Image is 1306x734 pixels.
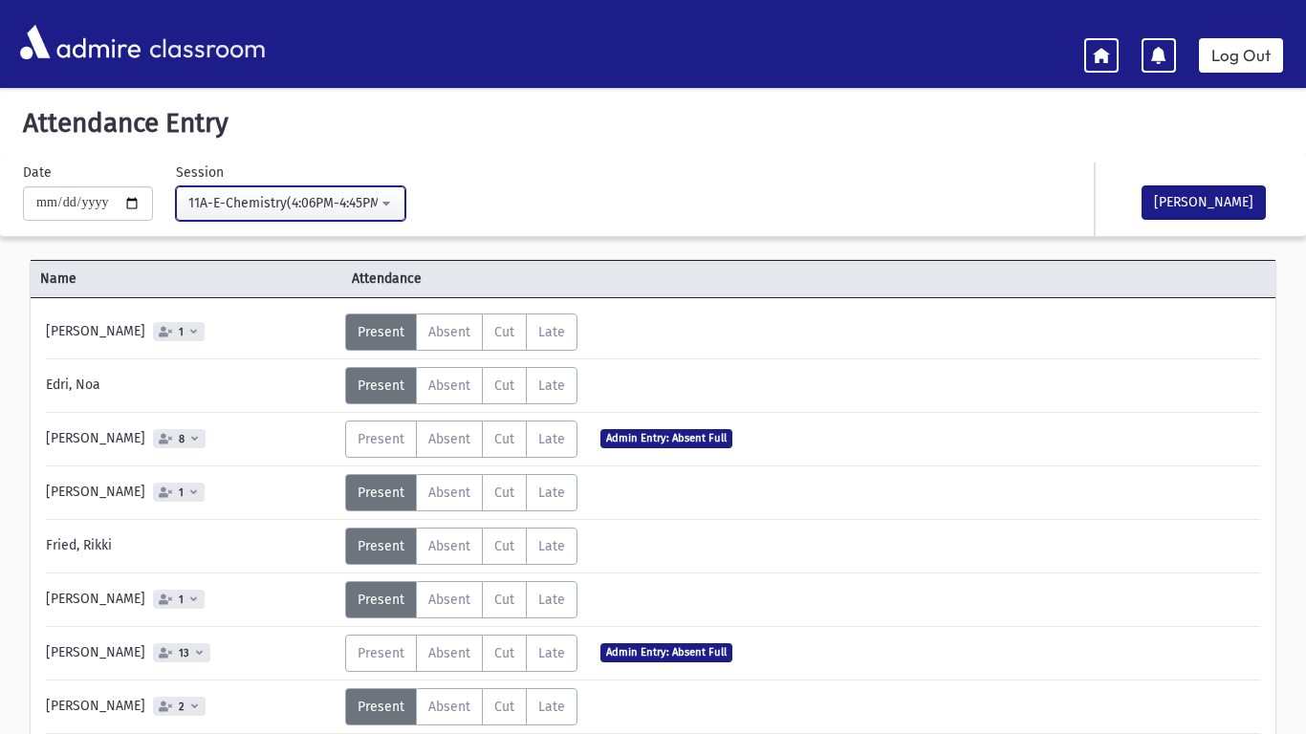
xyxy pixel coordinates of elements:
div: AttTypes [345,474,577,511]
span: Late [538,485,565,501]
span: Cut [494,538,514,554]
span: Late [538,324,565,340]
span: Cut [494,431,514,447]
div: 11A-E-Chemistry(4:06PM-4:45PM) [188,193,378,213]
span: Cut [494,699,514,715]
h5: Attendance Entry [15,107,1291,140]
span: Present [358,592,404,608]
span: Cut [494,324,514,340]
span: 8 [175,433,188,445]
span: Late [538,538,565,554]
div: AttTypes [345,367,577,404]
div: [PERSON_NAME] [36,635,345,672]
label: Date [23,162,52,183]
span: Present [358,645,404,661]
span: Present [358,699,404,715]
span: Attendance [342,269,654,289]
div: [PERSON_NAME] [36,581,345,618]
span: Present [358,324,404,340]
a: Log Out [1199,38,1283,73]
div: AttTypes [345,688,577,725]
div: [PERSON_NAME] [36,474,345,511]
span: 2 [175,701,188,713]
span: Admin Entry: Absent Full [600,643,732,661]
button: 11A-E-Chemistry(4:06PM-4:45PM) [176,186,405,221]
span: 1 [175,326,187,338]
div: AttTypes [345,635,577,672]
span: Present [358,485,404,501]
span: Absent [428,592,470,608]
span: Late [538,592,565,608]
div: AttTypes [345,528,577,565]
button: [PERSON_NAME] [1142,185,1266,220]
span: Present [358,538,404,554]
div: [PERSON_NAME] [36,421,345,458]
span: Absent [428,538,470,554]
span: Absent [428,378,470,394]
span: Absent [428,431,470,447]
span: 1 [175,594,187,606]
div: AttTypes [345,421,577,458]
span: 13 [175,647,193,659]
span: Cut [494,378,514,394]
div: [PERSON_NAME] [36,688,345,725]
span: Name [31,269,342,289]
span: classroom [145,17,266,68]
span: Cut [494,592,514,608]
span: Cut [494,485,514,501]
div: [PERSON_NAME] [36,313,345,351]
span: Late [538,378,565,394]
span: Late [538,645,565,661]
span: Present [358,431,404,447]
div: AttTypes [345,313,577,351]
span: Absent [428,645,470,661]
span: Absent [428,324,470,340]
span: Late [538,431,565,447]
span: Absent [428,485,470,501]
span: Absent [428,699,470,715]
span: Admin Entry: Absent Full [600,429,732,447]
div: AttTypes [345,581,577,618]
label: Session [176,162,224,183]
div: Edri, Noa [36,367,345,404]
span: Cut [494,645,514,661]
span: 1 [175,486,187,499]
img: AdmirePro [15,20,145,64]
div: Fried, Rikki [36,528,345,565]
span: Present [358,378,404,394]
